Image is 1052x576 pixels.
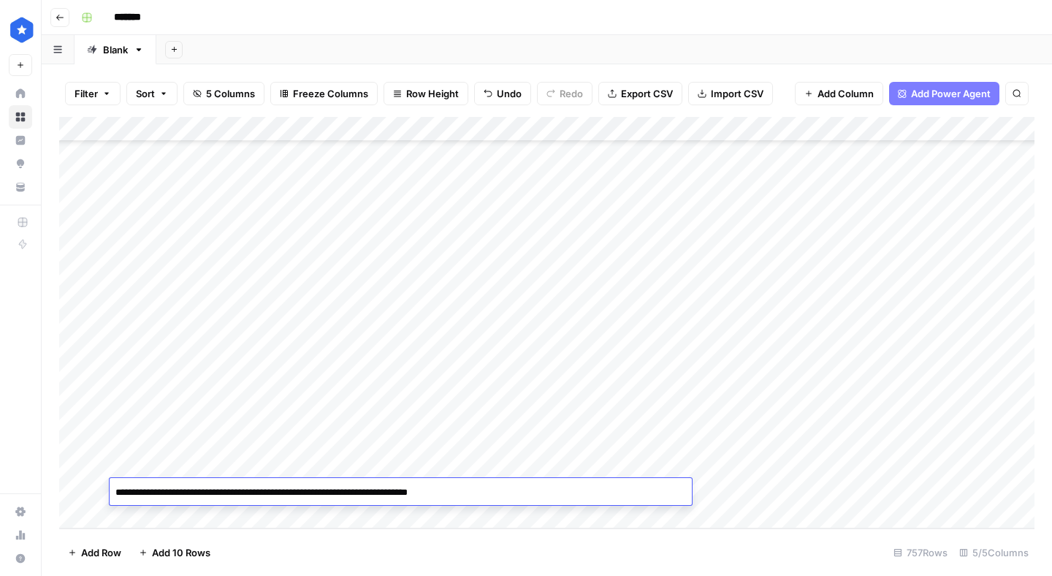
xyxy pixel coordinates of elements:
button: Redo [537,82,592,105]
span: Add Power Agent [911,86,991,101]
span: Freeze Columns [293,86,368,101]
span: Import CSV [711,86,763,101]
span: Add Column [817,86,874,101]
button: Workspace: ConsumerAffairs [9,12,32,48]
span: Filter [75,86,98,101]
button: Add Power Agent [889,82,999,105]
button: Sort [126,82,178,105]
button: Row Height [384,82,468,105]
button: Filter [65,82,121,105]
div: 757 Rows [888,541,953,564]
button: Undo [474,82,531,105]
span: Add 10 Rows [152,545,210,560]
button: Add 10 Rows [130,541,219,564]
a: Browse [9,105,32,129]
a: Settings [9,500,32,523]
a: Your Data [9,175,32,199]
span: Sort [136,86,155,101]
a: Home [9,82,32,105]
button: 5 Columns [183,82,264,105]
a: Blank [75,35,156,64]
a: Opportunities [9,152,32,175]
button: Help + Support [9,547,32,570]
span: Add Row [81,545,121,560]
img: ConsumerAffairs Logo [9,17,35,43]
div: Blank [103,42,128,57]
a: Insights [9,129,32,152]
span: Export CSV [621,86,673,101]
span: Redo [560,86,583,101]
button: Import CSV [688,82,773,105]
a: Usage [9,523,32,547]
button: Freeze Columns [270,82,378,105]
button: Export CSV [598,82,682,105]
div: 5/5 Columns [953,541,1034,564]
button: Add Column [795,82,883,105]
span: Row Height [406,86,459,101]
span: 5 Columns [206,86,255,101]
button: Add Row [59,541,130,564]
span: Undo [497,86,522,101]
